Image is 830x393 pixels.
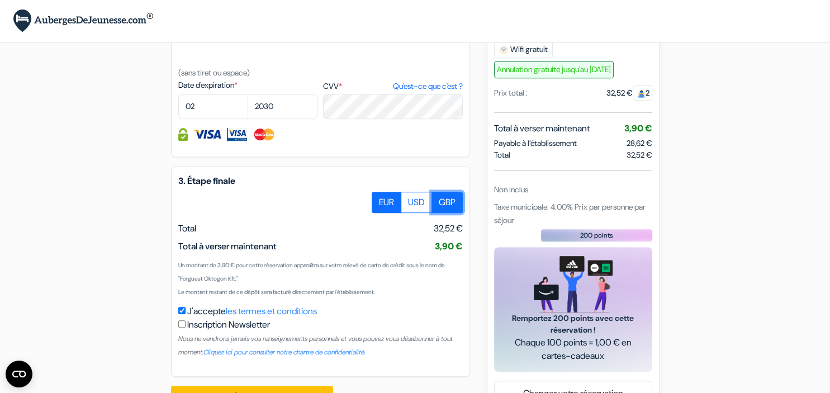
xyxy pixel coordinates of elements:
[401,192,432,213] label: USD
[187,305,317,318] label: J'accepte
[226,305,317,317] a: les termes et conditions
[178,334,453,357] small: Nous ne vendrons jamais vos renseignements personnels et vous pouvez vous désabonner à tout moment.
[178,128,188,141] img: Information de carte de crédit entièrement encryptée et sécurisée
[435,240,463,252] span: 3,90 €
[434,222,463,235] span: 32,52 €
[534,256,613,312] img: gift_card_hero_new.png
[494,122,590,135] span: Total à verser maintenant
[494,202,646,225] span: Taxe municipale: 4.00% Prix par personne par séjour
[6,361,32,387] button: Ouvrir le widget CMP
[178,288,375,296] small: Le montant restant de ce dépôt sera facturé directement par l'établissement.
[178,68,250,78] small: (sans tiret ou espace)
[580,230,613,240] span: 200 points
[494,61,614,78] span: Annulation gratuite jusqu'au [DATE]
[187,318,270,332] label: Inscription Newsletter
[624,122,652,134] span: 3,90 €
[494,87,528,99] div: Prix total :
[606,87,652,99] div: 32,52 €
[637,89,646,98] img: guest.svg
[178,222,196,234] span: Total
[627,149,652,161] span: 32,52 €
[633,85,652,101] span: 2
[499,45,508,54] img: free_wifi.svg
[203,348,366,357] a: Cliquez ici pour consulter notre chartre de confidentialité.
[178,262,445,282] small: Un montant de 3,90 € pour cette réservation apparaîtra sur votre relevé de carte de crédit sous l...
[627,138,652,148] span: 28,62 €
[494,184,652,196] div: Non inclus
[372,192,463,213] div: Basic radio toggle button group
[13,10,153,32] img: AubergesDeJeunesse.com
[253,128,276,141] img: Master Card
[494,138,577,149] span: Payable à l’établissement
[193,128,221,141] img: Visa
[494,41,553,58] span: Wifi gratuit
[392,81,462,92] a: Qu'est-ce que c'est ?
[323,81,462,92] label: CVV
[178,176,463,186] h5: 3. Étape finale
[508,336,639,363] span: Chaque 100 points = 1,00 € en cartes-cadeaux
[227,128,247,141] img: Visa Electron
[508,312,639,336] span: Remportez 200 points avec cette réservation !
[178,79,317,91] label: Date d'expiration
[372,192,401,213] label: EUR
[494,149,510,161] span: Total
[431,192,463,213] label: GBP
[178,240,277,252] span: Total à verser maintenant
